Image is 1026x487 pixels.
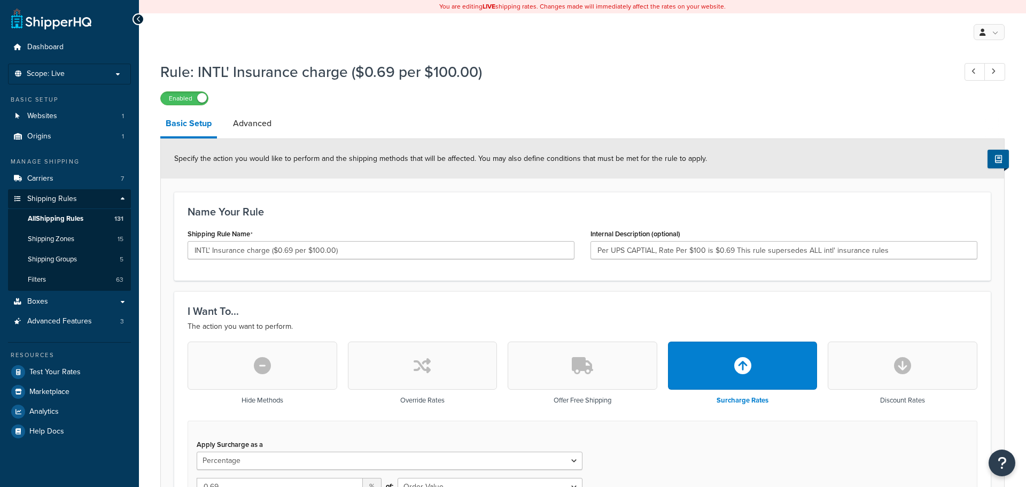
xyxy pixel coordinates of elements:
[8,189,131,209] a: Shipping Rules
[8,127,131,146] a: Origins1
[8,157,131,166] div: Manage Shipping
[122,112,124,121] span: 1
[29,368,81,377] span: Test Your Rates
[27,297,48,306] span: Boxes
[8,270,131,290] li: Filters
[27,317,92,326] span: Advanced Features
[27,112,57,121] span: Websites
[8,292,131,312] a: Boxes
[28,275,46,284] span: Filters
[988,150,1009,168] button: Show Help Docs
[989,450,1015,476] button: Open Resource Center
[160,111,217,138] a: Basic Setup
[8,37,131,57] a: Dashboard
[8,106,131,126] a: Websites1
[28,214,83,223] span: All Shipping Rules
[228,111,277,136] a: Advanced
[27,195,77,204] span: Shipping Rules
[160,61,945,82] h1: Rule: INTL' Insurance charge ($0.69 per $100.00)
[188,305,977,317] h3: I Want To...
[116,275,123,284] span: 63
[554,397,611,404] h3: Offer Free Shipping
[8,229,131,249] li: Shipping Zones
[242,397,283,404] h3: Hide Methods
[188,206,977,218] h3: Name Your Rule
[28,235,74,244] span: Shipping Zones
[121,174,124,183] span: 7
[197,440,263,449] label: Apply Surcharge as a
[8,127,131,146] li: Origins
[8,95,131,104] div: Basic Setup
[8,189,131,291] li: Shipping Rules
[27,132,51,141] span: Origins
[161,92,208,105] label: Enabled
[174,153,707,164] span: Specify the action you would like to perform and the shipping methods that will be affected. You ...
[118,235,123,244] span: 15
[8,209,131,229] a: AllShipping Rules131
[8,351,131,360] div: Resources
[114,214,123,223] span: 131
[27,69,65,79] span: Scope: Live
[27,174,53,183] span: Carriers
[8,250,131,269] li: Shipping Groups
[120,255,123,264] span: 5
[483,2,495,11] b: LIVE
[984,63,1005,81] a: Next Record
[8,422,131,441] a: Help Docs
[8,270,131,290] a: Filters63
[8,362,131,382] a: Test Your Rates
[120,317,124,326] span: 3
[122,132,124,141] span: 1
[188,230,253,238] label: Shipping Rule Name
[8,169,131,189] li: Carriers
[880,397,925,404] h3: Discount Rates
[29,407,59,416] span: Analytics
[717,397,768,404] h3: Surcharge Rates
[8,312,131,331] li: Advanced Features
[27,43,64,52] span: Dashboard
[29,388,69,397] span: Marketplace
[8,312,131,331] a: Advanced Features3
[28,255,77,264] span: Shipping Groups
[590,230,680,238] label: Internal Description (optional)
[8,382,131,401] a: Marketplace
[8,229,131,249] a: Shipping Zones15
[29,427,64,436] span: Help Docs
[965,63,985,81] a: Previous Record
[8,250,131,269] a: Shipping Groups5
[8,169,131,189] a: Carriers7
[400,397,445,404] h3: Override Rates
[8,106,131,126] li: Websites
[8,402,131,421] a: Analytics
[188,320,977,333] p: The action you want to perform.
